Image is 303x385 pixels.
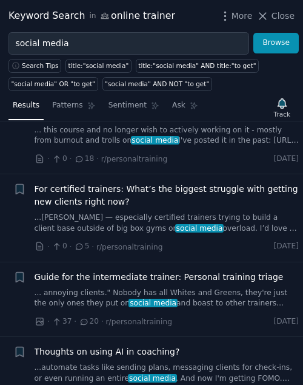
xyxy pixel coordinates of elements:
span: 5 [74,241,89,252]
a: Sentiment [104,96,164,121]
a: Results [8,96,44,121]
span: · [101,315,104,328]
span: r/personaltraining [101,155,168,163]
span: · [47,152,50,165]
a: ... annoying clients." Nobody has all Whites and Greens, they're just the only ones they put onso... [35,288,299,309]
button: Search Tips [8,59,61,73]
div: title:"social media" [68,61,129,70]
span: social media [175,224,224,233]
span: 20 [79,316,99,327]
a: Patterns [48,96,99,121]
div: title:"social media" AND title:"to get" [138,61,256,70]
a: "social media" OR "to get" [8,77,98,91]
div: Track [274,110,290,118]
a: title:"social media" AND title:"to get" [136,59,259,73]
input: Try a keyword related to your business [8,32,249,55]
span: social media [128,299,177,307]
a: ...automate tasks like sending plans, messaging clients for check-ins, or even running an entires... [35,363,299,384]
a: Thoughts on using AI in coaching? [35,346,180,358]
span: 18 [74,154,94,165]
span: · [47,315,50,328]
span: Results [13,100,39,111]
span: Sentiment [108,100,147,111]
span: Close [271,10,295,22]
span: · [74,315,76,328]
a: ...[PERSON_NAME] — especially certified trainers trying to build a client base outside of big box... [35,213,299,234]
span: · [96,152,99,165]
span: r/personaltraining [106,318,173,326]
button: Close [256,10,295,22]
span: r/personaltraining [96,243,163,251]
button: More [219,10,253,22]
span: · [69,152,72,165]
span: [DATE] [274,241,299,252]
span: social media [128,374,176,383]
div: Keyword Search online trainer [8,9,175,24]
div: "social media" AND NOT "to get" [105,80,209,88]
a: ... this course and no longer wish to actively working on it - mostly from burnout and trolls ons... [35,125,299,146]
a: Ask [168,96,202,121]
span: in [89,11,96,22]
span: [DATE] [274,154,299,165]
span: 0 [52,241,67,252]
span: Patterns [52,100,82,111]
span: social media [131,136,179,145]
span: More [231,10,253,22]
span: [DATE] [274,316,299,327]
span: · [47,240,50,253]
a: title:"social media" [65,59,132,73]
div: "social media" OR "to get" [12,80,96,88]
span: Ask [172,100,185,111]
span: · [69,240,72,253]
span: 37 [52,316,72,327]
a: For certified trainers: What’s the biggest struggle with getting new clients right now? [35,183,299,208]
a: "social media" AND NOT "to get" [102,77,212,91]
button: Browse [253,33,299,53]
a: Guide for the intermediate trainer: Personal training triage [35,271,284,284]
span: Search Tips [22,61,59,70]
span: 0 [52,154,67,165]
span: · [92,240,94,253]
button: Track [270,95,295,121]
